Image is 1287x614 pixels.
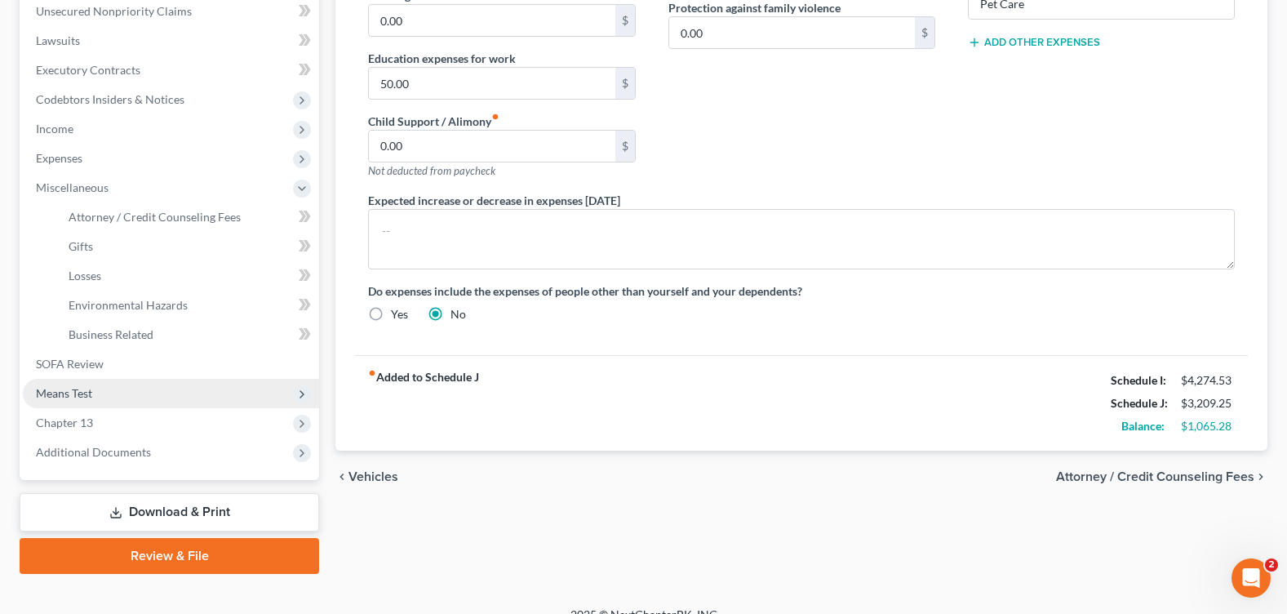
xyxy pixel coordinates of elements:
a: Review & File [20,538,319,574]
span: Lawsuits [36,33,80,47]
div: $3,209.25 [1181,395,1235,412]
i: fiber_manual_record [368,369,376,377]
span: Gifts [69,239,93,253]
div: $ [615,131,635,162]
a: Losses [55,261,319,291]
a: SOFA Review [23,349,319,379]
span: Environmental Hazards [69,298,188,312]
strong: Schedule J: [1111,396,1168,410]
span: Unsecured Nonpriority Claims [36,4,192,18]
input: -- [369,68,615,99]
span: Chapter 13 [36,416,93,429]
span: SOFA Review [36,357,104,371]
a: Attorney / Credit Counseling Fees [55,202,319,232]
a: Environmental Hazards [55,291,319,320]
i: chevron_left [335,470,348,483]
label: Do expenses include the expenses of people other than yourself and your dependents? [368,283,1235,300]
button: chevron_left Vehicles [335,470,398,483]
span: Miscellaneous [36,180,109,194]
label: Education expenses for work [368,50,516,67]
div: $ [615,68,635,99]
input: -- [669,17,915,48]
div: $4,274.53 [1181,372,1235,389]
a: Lawsuits [23,26,319,56]
button: Attorney / Credit Counseling Fees chevron_right [1056,470,1267,483]
i: fiber_manual_record [491,113,499,121]
span: Executory Contracts [36,63,140,77]
input: -- [369,5,615,36]
span: Income [36,122,73,136]
span: Losses [69,269,101,283]
a: Gifts [55,232,319,261]
strong: Added to Schedule J [368,369,479,438]
div: $ [915,17,934,48]
a: Executory Contracts [23,56,319,85]
span: Attorney / Credit Counseling Fees [1056,470,1254,483]
label: Expected increase or decrease in expenses [DATE] [368,192,620,209]
input: -- [369,131,615,162]
label: No [450,306,466,323]
span: Codebtors Insiders & Notices [36,92,184,106]
a: Download & Print [20,493,319,532]
div: $1,065.28 [1181,418,1235,434]
span: Vehicles [348,470,398,483]
label: Yes [391,306,408,323]
span: 2 [1265,558,1278,572]
span: Additional Documents [36,445,151,459]
span: Business Related [69,327,153,341]
div: $ [615,5,635,36]
i: chevron_right [1254,470,1267,483]
a: Business Related [55,320,319,349]
button: Add Other Expenses [968,36,1100,49]
iframe: Intercom live chat [1232,558,1271,598]
span: Expenses [36,151,82,165]
span: Attorney / Credit Counseling Fees [69,210,241,224]
label: Child Support / Alimony [368,113,499,130]
span: Not deducted from paycheck [368,164,495,177]
strong: Schedule I: [1111,373,1166,387]
span: Means Test [36,386,92,400]
strong: Balance: [1121,419,1165,433]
